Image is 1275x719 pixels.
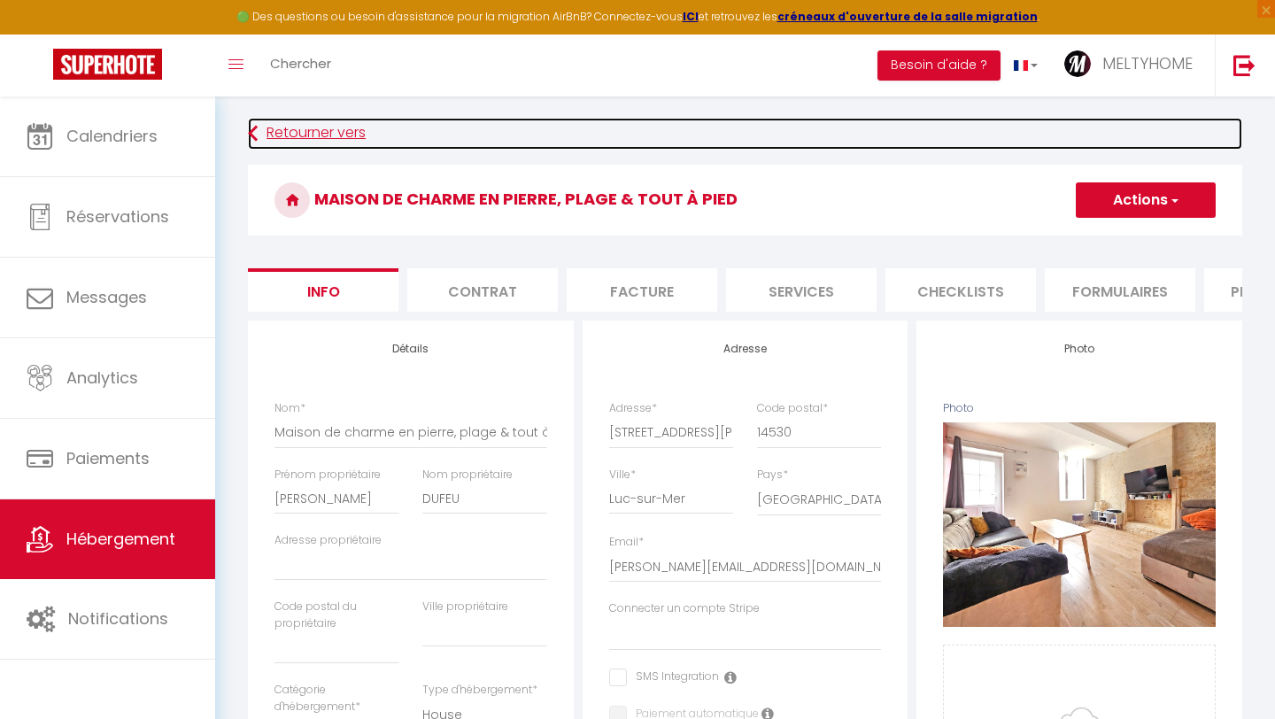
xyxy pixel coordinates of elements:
[777,9,1038,24] a: créneaux d'ouverture de la salle migration
[1233,54,1256,76] img: logout
[1045,268,1195,312] li: Formulaires
[422,682,537,699] label: Type d'hébergement
[248,118,1242,150] a: Retourner vers
[609,534,644,551] label: Email
[1076,182,1216,218] button: Actions
[274,343,547,355] h4: Détails
[609,600,760,617] label: Connecter un compte Stripe
[274,532,382,549] label: Adresse propriétaire
[257,35,344,97] a: Chercher
[943,400,974,417] label: Photo
[1064,50,1091,77] img: ...
[66,125,158,147] span: Calendriers
[66,367,138,389] span: Analytics
[609,467,636,483] label: Ville
[422,599,508,615] label: Ville propriétaire
[66,205,169,228] span: Réservations
[726,268,877,312] li: Services
[609,343,882,355] h4: Adresse
[274,467,381,483] label: Prénom propriétaire
[274,400,305,417] label: Nom
[609,400,657,417] label: Adresse
[66,286,147,308] span: Messages
[248,165,1242,236] h3: Maison de charme en pierre, plage & tout à pied
[66,447,150,469] span: Paiements
[274,599,399,632] label: Code postal du propriétaire
[407,268,558,312] li: Contrat
[274,682,399,715] label: Catégorie d'hébergement
[68,607,168,630] span: Notifications
[53,49,162,80] img: Super Booking
[943,343,1216,355] h4: Photo
[757,400,828,417] label: Code postal
[885,268,1036,312] li: Checklists
[683,9,699,24] a: ICI
[248,268,398,312] li: Info
[1102,52,1193,74] span: MELTYHOME
[422,467,513,483] label: Nom propriétaire
[877,50,1001,81] button: Besoin d'aide ?
[14,7,67,60] button: Ouvrir le widget de chat LiveChat
[757,467,788,483] label: Pays
[66,528,175,550] span: Hébergement
[270,54,331,73] span: Chercher
[567,268,717,312] li: Facture
[1051,35,1215,97] a: ... MELTYHOME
